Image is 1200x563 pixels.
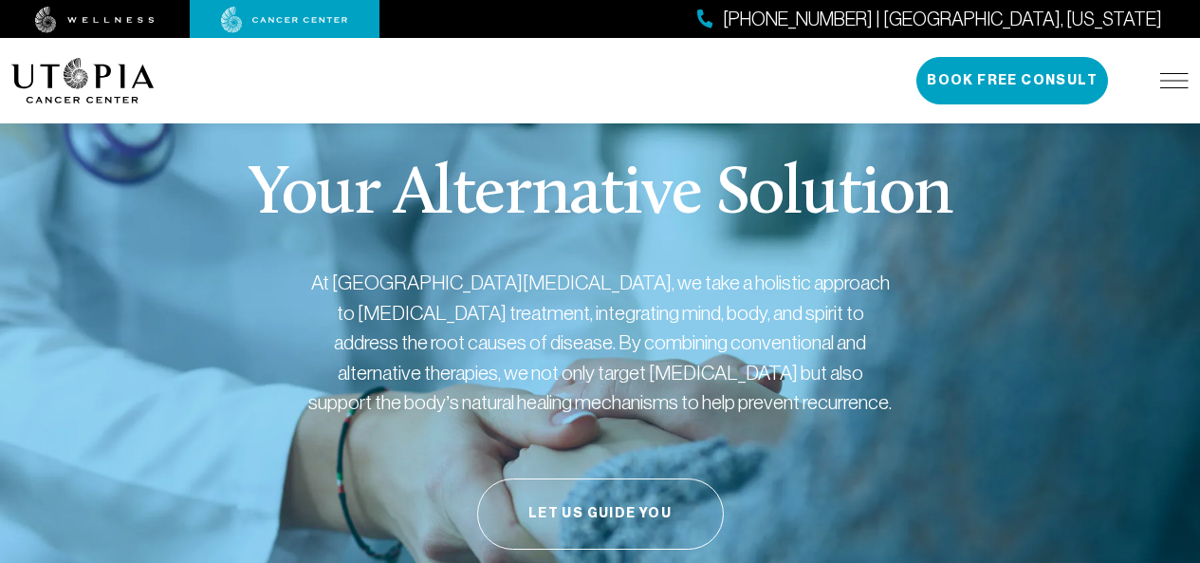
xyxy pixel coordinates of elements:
[35,7,155,33] img: wellness
[916,57,1108,104] button: Book Free Consult
[221,7,348,33] img: cancer center
[723,6,1162,33] span: [PHONE_NUMBER] | [GEOGRAPHIC_DATA], [US_STATE]
[306,268,895,418] p: At [GEOGRAPHIC_DATA][MEDICAL_DATA], we take a holistic approach to [MEDICAL_DATA] treatment, inte...
[1160,73,1189,88] img: icon-hamburger
[248,161,952,230] p: Your Alternative Solution
[11,58,155,103] img: logo
[697,6,1162,33] a: [PHONE_NUMBER] | [GEOGRAPHIC_DATA], [US_STATE]
[477,479,724,550] button: Let Us Guide You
